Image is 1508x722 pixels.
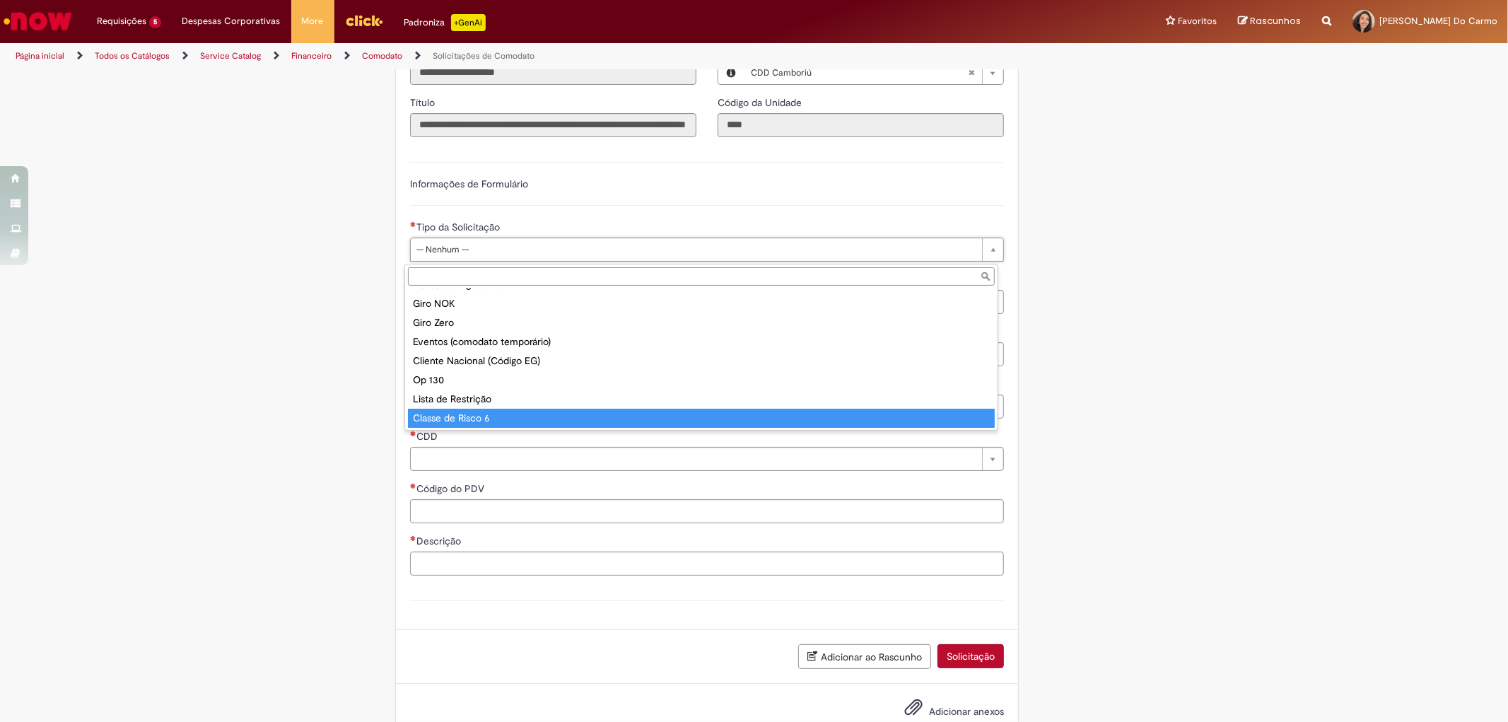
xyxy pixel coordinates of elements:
[408,371,995,390] div: Op 130
[408,294,995,313] div: Giro NOK
[408,390,995,409] div: Lista de Restrição
[408,409,995,428] div: Classe de Risco 6
[408,351,995,371] div: Cliente Nacional (Código EG)
[405,289,998,430] ul: Tipo da Solicitação
[408,332,995,351] div: Eventos (comodato temporário)
[408,313,995,332] div: Giro Zero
